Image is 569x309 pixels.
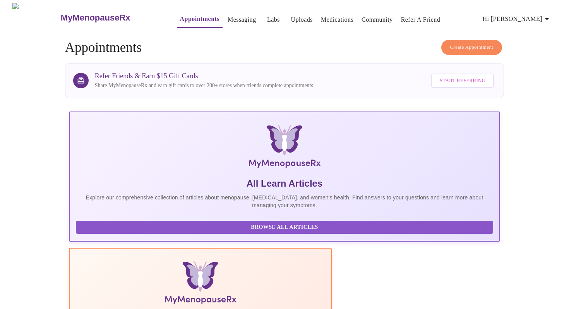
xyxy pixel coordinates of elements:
button: Browse All Articles [76,221,494,234]
button: Medications [318,12,356,27]
p: Share MyMenopauseRx and earn gift cards to over 200+ stores when friends complete appointments [95,82,313,89]
h3: Refer Friends & Earn $15 Gift Cards [95,72,313,80]
a: Start Referring [429,70,496,92]
a: Messaging [228,14,256,25]
h4: Appointments [65,40,504,55]
p: Explore our comprehensive collection of articles about menopause, [MEDICAL_DATA], and women's hea... [76,194,494,209]
button: Uploads [288,12,316,27]
img: MyMenopauseRx Logo [141,125,428,171]
a: Refer a Friend [401,14,440,25]
h3: MyMenopauseRx [61,13,130,23]
button: Labs [261,12,286,27]
button: Create Appointment [441,40,502,55]
button: Appointments [177,11,223,28]
button: Community [358,12,396,27]
a: Labs [267,14,280,25]
button: Messaging [225,12,259,27]
span: Hi [PERSON_NAME] [483,14,552,24]
span: Start Referring [440,76,485,85]
h5: All Learn Articles [76,177,494,190]
img: Menopause Manual [115,261,285,307]
a: Community [362,14,393,25]
button: Refer a Friend [398,12,444,27]
a: Appointments [180,14,219,24]
button: Hi [PERSON_NAME] [480,11,555,27]
a: Uploads [291,14,313,25]
button: Start Referring [431,74,494,88]
a: MyMenopauseRx [60,4,161,31]
span: Create Appointment [450,43,494,52]
span: Browse All Articles [84,223,486,232]
img: MyMenopauseRx Logo [12,3,60,32]
a: Browse All Articles [76,223,495,230]
a: Medications [321,14,353,25]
